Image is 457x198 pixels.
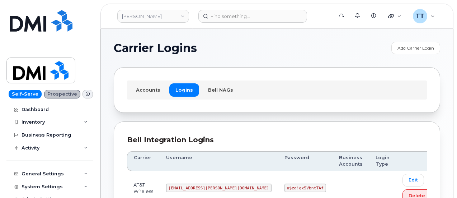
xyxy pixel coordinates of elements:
[333,151,369,171] th: Business Accounts
[278,151,333,171] th: Password
[369,151,396,171] th: Login Type
[127,135,427,145] div: Bell Integration Logins
[169,83,199,96] a: Logins
[202,83,239,96] a: Bell NAGs
[160,151,278,171] th: Username
[130,83,166,96] a: Accounts
[284,184,326,192] code: u$za!gx5VbntTAf
[391,42,440,54] a: Add Carrier Login
[114,43,197,54] span: Carrier Logins
[127,151,160,171] th: Carrier
[166,184,272,192] code: [EMAIL_ADDRESS][PERSON_NAME][DOMAIN_NAME]
[402,174,424,187] a: Edit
